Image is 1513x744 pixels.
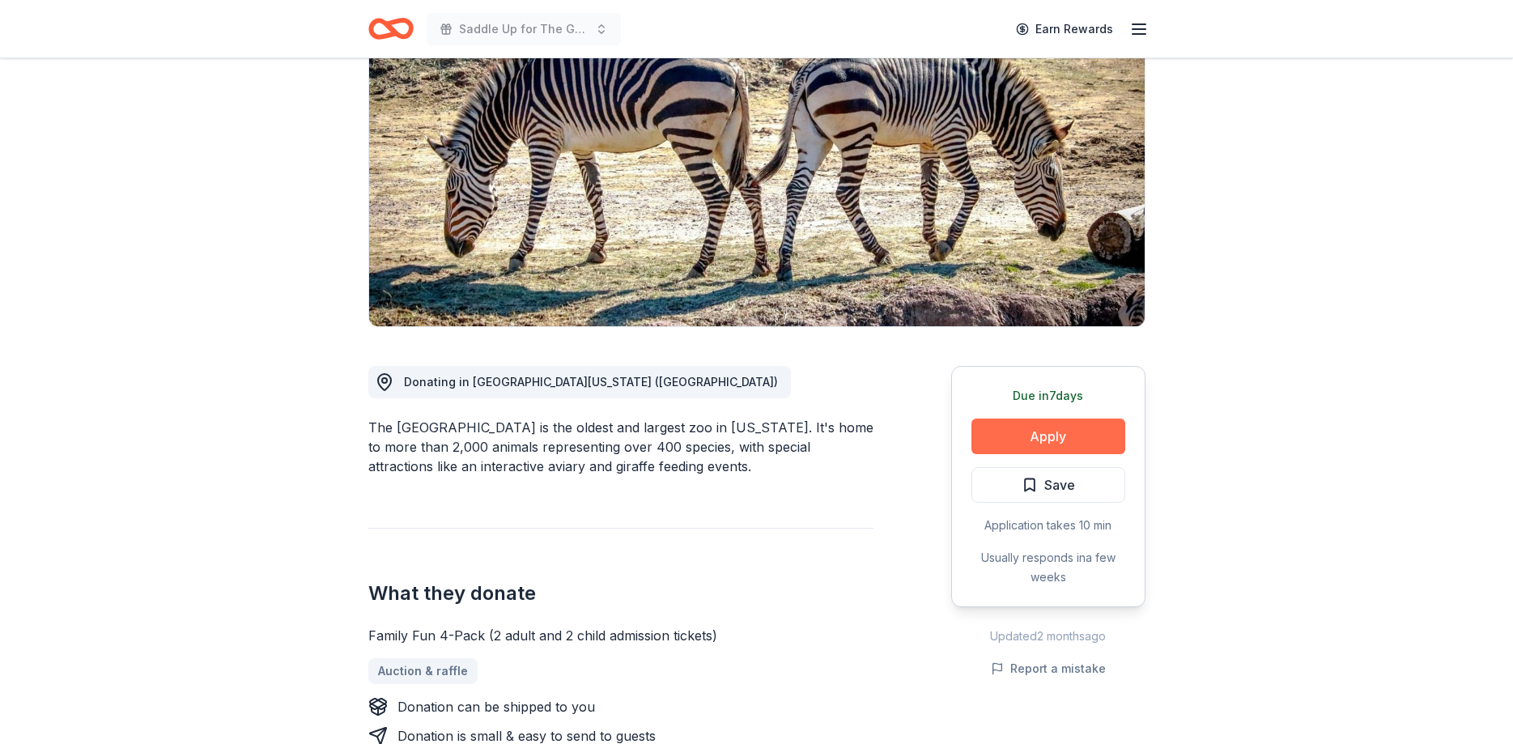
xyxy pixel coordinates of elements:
[971,516,1125,535] div: Application takes 10 min
[1006,15,1123,44] a: Earn Rewards
[951,627,1145,646] div: Updated 2 months ago
[368,418,873,476] div: The [GEOGRAPHIC_DATA] is the oldest and largest zoo in [US_STATE]. It's home to more than 2,000 a...
[404,375,778,389] span: Donating in [GEOGRAPHIC_DATA][US_STATE] ([GEOGRAPHIC_DATA])
[459,19,589,39] span: Saddle Up for The Guild
[971,548,1125,587] div: Usually responds in a few weeks
[971,419,1125,454] button: Apply
[427,13,621,45] button: Saddle Up for The Guild
[971,467,1125,503] button: Save
[991,659,1106,678] button: Report a mistake
[369,17,1145,326] img: Image for Dallas Zoo
[397,697,595,716] div: Donation can be shipped to you
[368,658,478,684] a: Auction & raffle
[368,10,414,48] a: Home
[368,626,873,645] div: Family Fun 4-Pack (2 adult and 2 child admission tickets)
[971,386,1125,406] div: Due in 7 days
[368,580,873,606] h2: What they donate
[1044,474,1075,495] span: Save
